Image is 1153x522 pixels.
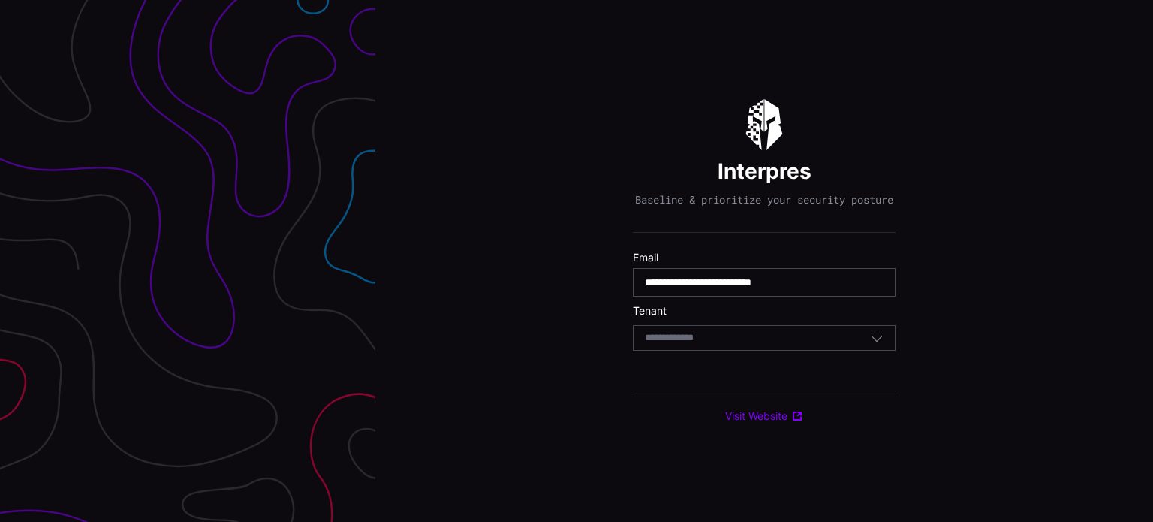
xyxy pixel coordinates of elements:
p: Baseline & prioritize your security posture [635,193,893,207]
a: Visit Website [725,409,803,423]
button: Toggle options menu [870,331,884,345]
label: Tenant [633,304,896,318]
label: Email [633,251,896,264]
h1: Interpres [718,158,811,185]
